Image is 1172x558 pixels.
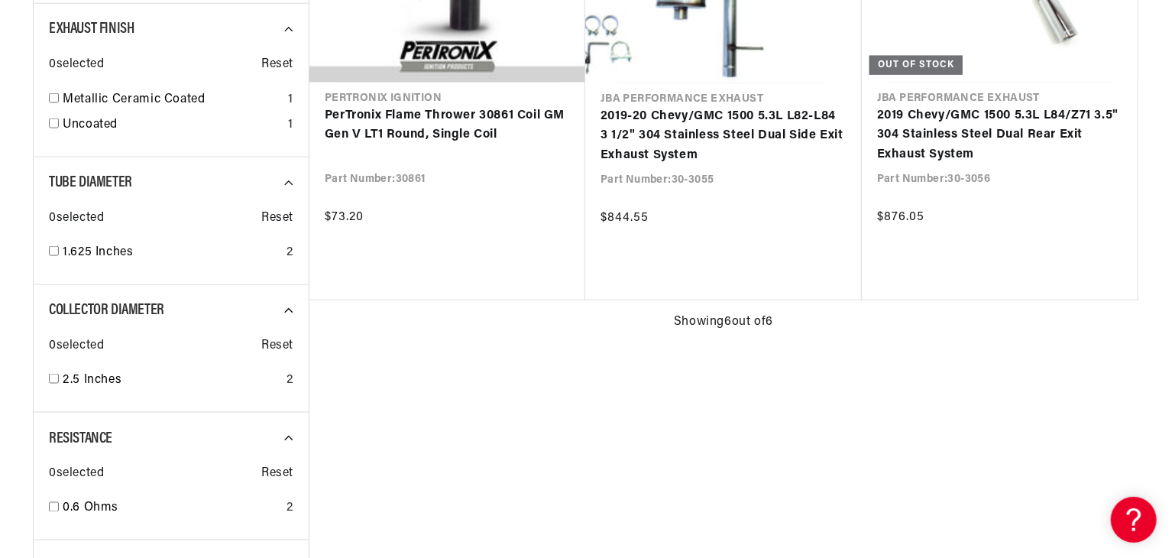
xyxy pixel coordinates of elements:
div: 2 [287,243,293,263]
span: Reset [261,336,293,356]
a: 2.5 Inches [63,371,280,391]
a: 2019 Chevy/GMC 1500 5.3L L84/Z71 3.5" 304 Stainless Steel Dual Rear Exit Exhaust System [877,106,1122,165]
span: 0 selected [49,55,104,75]
a: 2019-20 Chevy/GMC 1500 5.3L L82-L84 3 1/2" 304 Stainless Steel Dual Side Exit Exhaust System [601,107,847,166]
span: Resistance [49,431,112,446]
div: 2 [287,371,293,391]
span: Exhaust Finish [49,21,134,37]
a: Uncoated [63,115,282,135]
span: Reset [261,464,293,484]
a: 0.6 Ohms [63,499,280,519]
span: Tube Diameter [49,175,132,190]
span: Showing 6 out of 6 [674,313,773,333]
span: Collector Diameter [49,303,164,318]
span: Reset [261,55,293,75]
div: 1 [288,90,293,110]
div: 1 [288,115,293,135]
span: 0 selected [49,464,104,484]
a: 1.625 Inches [63,243,280,263]
div: 2 [287,499,293,519]
span: 0 selected [49,209,104,229]
a: PerTronix Flame Thrower 30861 Coil GM Gen V LT1 Round, Single Coil [325,106,570,145]
span: 0 selected [49,336,104,356]
span: Reset [261,209,293,229]
a: Metallic Ceramic Coated [63,90,282,110]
